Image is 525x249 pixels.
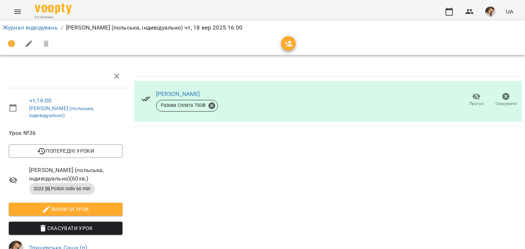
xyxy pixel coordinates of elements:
span: Прогул [469,101,484,107]
img: Voopty Logo [35,4,71,14]
span: Скасувати [495,101,517,107]
button: Прогул [462,90,491,110]
button: Скасувати [491,90,521,110]
div: Разова Сплата 750₴ [156,100,218,112]
span: Скасувати Урок [15,224,117,233]
nav: breadcrumb [3,23,522,32]
button: Змінити урок [9,203,122,216]
a: чт , 16:00 [29,97,51,104]
a: [PERSON_NAME] (польська, індивідуально) [29,105,94,118]
li: / [61,23,63,32]
span: UA [506,8,513,15]
p: [PERSON_NAME] (польська, індивідуально) чт, 18 вер 2025 16:00 [66,23,242,32]
span: Змінити урок [15,205,117,214]
button: Попередні уроки [9,144,122,157]
a: Журнал відвідувань [3,24,58,31]
span: 2025 [8] Polish Indiv 60 min [29,186,95,192]
button: UA [503,5,516,18]
span: Попередні уроки [15,147,117,155]
span: For Business [35,15,71,20]
span: Урок №36 [9,129,122,137]
img: ca64c4ce98033927e4211a22b84d869f.JPG [485,7,495,17]
button: Menu [9,3,26,20]
span: [PERSON_NAME] (польська, індивідуально) ( 60 хв. ) [29,166,122,183]
button: Скасувати Урок [9,222,122,235]
span: Разова Сплата 750 ₴ [156,102,210,109]
a: [PERSON_NAME] [156,90,200,97]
